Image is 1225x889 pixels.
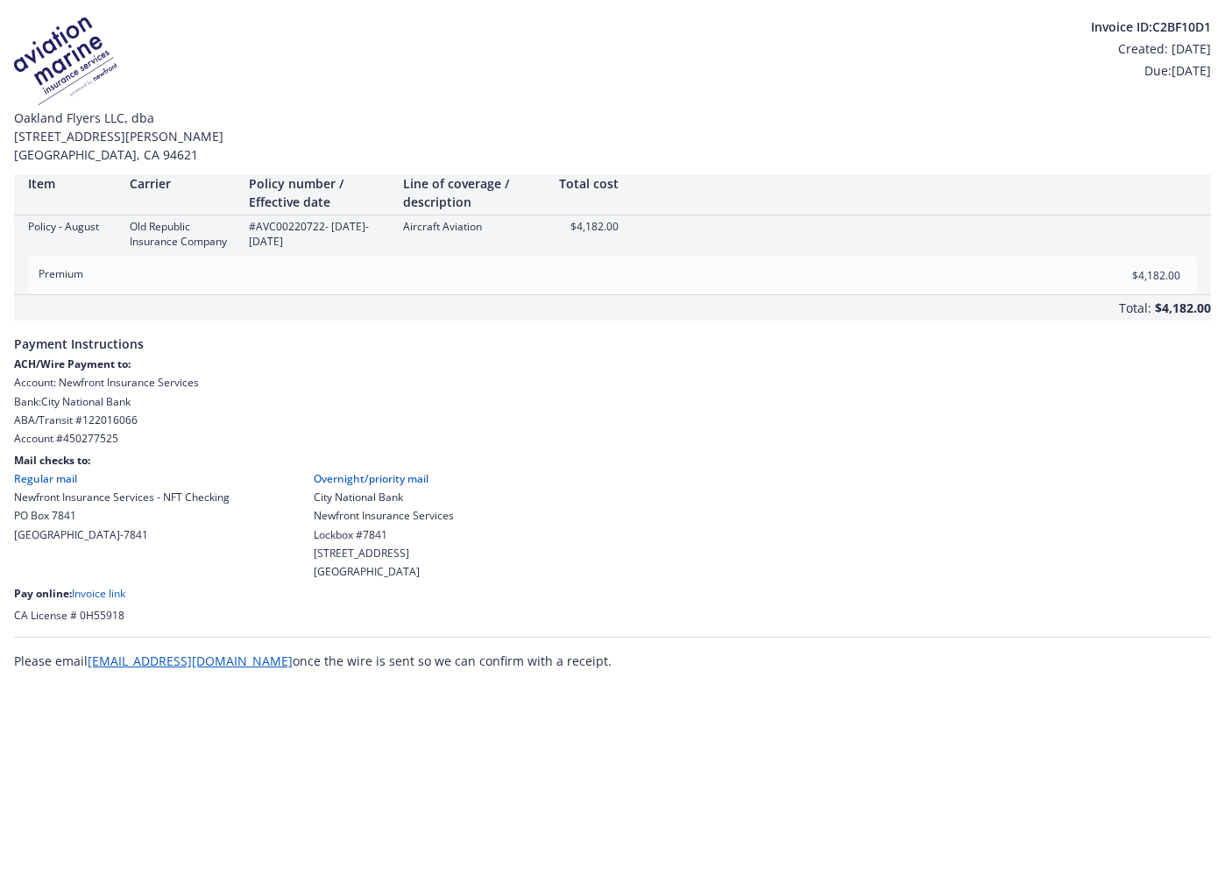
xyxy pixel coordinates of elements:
[14,375,1211,390] div: Account: Newfront Insurance Services
[14,109,1211,164] span: Oakland Flyers LLC, dba [STREET_ADDRESS][PERSON_NAME] [GEOGRAPHIC_DATA] , CA 94621
[14,471,230,486] div: Regular mail
[314,471,454,486] div: Overnight/priority mail
[14,453,1211,468] div: Mail checks to:
[14,586,72,601] span: Pay online:
[557,219,619,234] div: $4,182.00
[14,356,1211,371] div: ACH/Wire Payment to:
[1091,39,1211,58] div: Created: [DATE]
[14,321,1211,356] span: Payment Instructions
[1077,262,1191,288] input: 0.00
[249,174,389,211] div: Policy number / Effective date
[14,413,1211,427] div: ABA/Transit # 122016066
[14,431,1211,446] div: Account # 450277525
[557,174,619,193] div: Total cost
[1155,295,1211,321] div: $4,182.00
[88,653,293,669] a: [EMAIL_ADDRESS][DOMAIN_NAME]
[130,219,235,249] div: Old Republic Insurance Company
[72,586,125,601] a: Invoice link
[314,527,454,542] div: Lockbox #7841
[1119,299,1151,321] div: Total:
[28,219,116,234] div: Policy - August
[130,174,235,193] div: Carrier
[403,219,543,234] div: Aircraft Aviation
[1091,18,1211,36] div: Invoice ID: C2BF10D1
[249,219,389,249] div: #AVC00220722 - [DATE]-[DATE]
[14,394,1211,409] div: Bank: City National Bank
[14,490,230,504] div: Newfront Insurance Services - NFT Checking
[39,266,83,281] span: Premium
[1091,61,1211,80] div: Due: [DATE]
[314,564,454,579] div: [GEOGRAPHIC_DATA]
[14,652,1211,670] div: Please email once the wire is sent so we can confirm with a receipt.
[314,490,454,504] div: City National Bank
[14,527,230,542] div: [GEOGRAPHIC_DATA]-7841
[403,174,543,211] div: Line of coverage / description
[28,174,116,193] div: Item
[314,508,454,523] div: Newfront Insurance Services
[14,508,230,523] div: PO Box 7841
[314,546,454,561] div: [STREET_ADDRESS]
[14,608,1211,623] div: CA License # 0H55918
